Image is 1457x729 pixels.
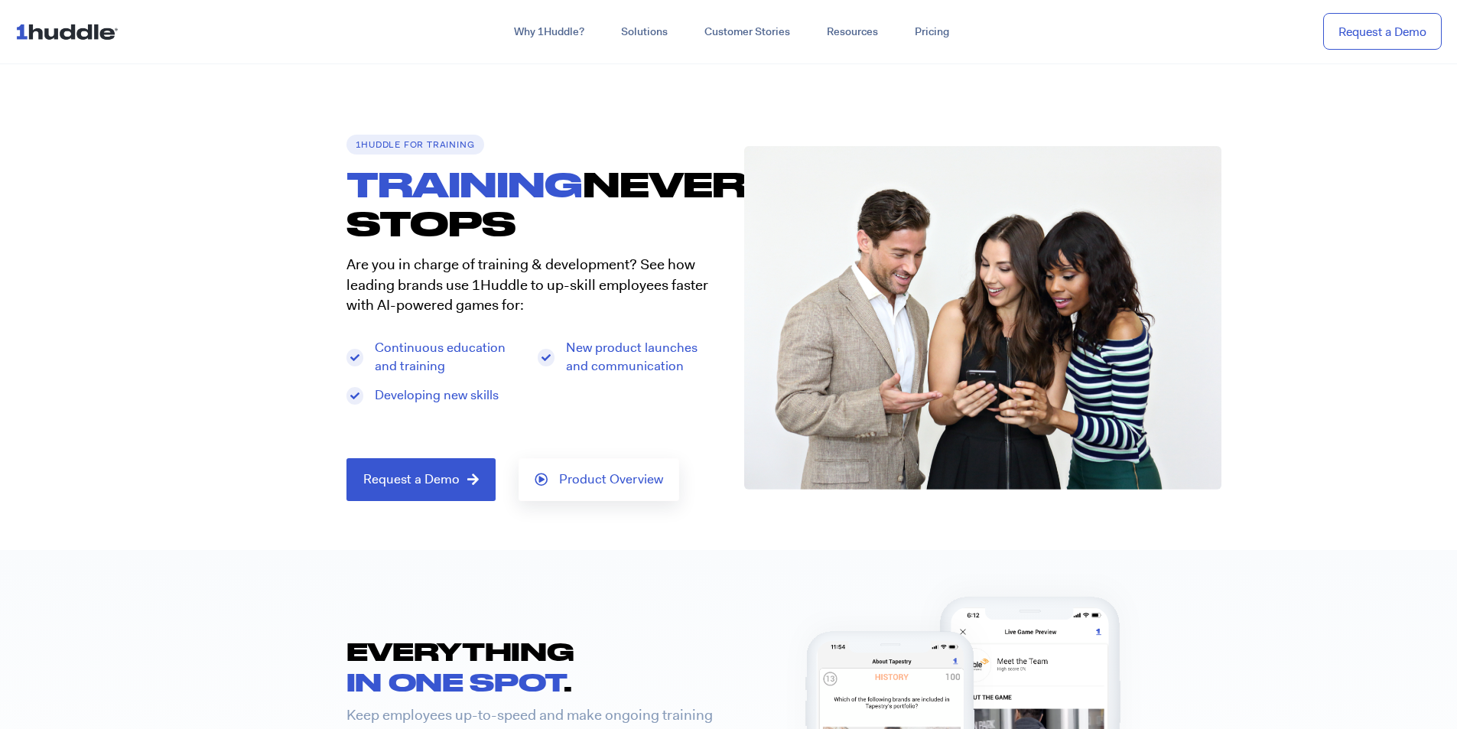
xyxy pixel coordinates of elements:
a: Pricing [896,18,968,46]
span: Continuous education and training [371,339,522,376]
span: Request a Demo [363,473,460,487]
a: Request a Demo [346,458,496,501]
img: ... [15,17,125,46]
a: Resources [808,18,896,46]
a: Solutions [603,18,686,46]
span: IN ONE SPOT [346,667,564,696]
span: Product Overview [559,473,663,487]
h2: EVERYTHING . [346,636,691,698]
span: New product launches and communication [562,339,714,376]
span: Developing new skills [371,386,499,405]
a: Product Overview [519,458,679,501]
a: Request a Demo [1323,13,1442,50]
a: Customer Stories [686,18,808,46]
h1: NEVER STOPS [346,164,729,243]
p: Are you in charge of training & development? See how leading brands use 1Huddle to up-skill emplo... [346,255,714,316]
span: TRAINING [346,164,583,203]
h6: 1Huddle for TRAINING [346,135,484,155]
a: Why 1Huddle? [496,18,603,46]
